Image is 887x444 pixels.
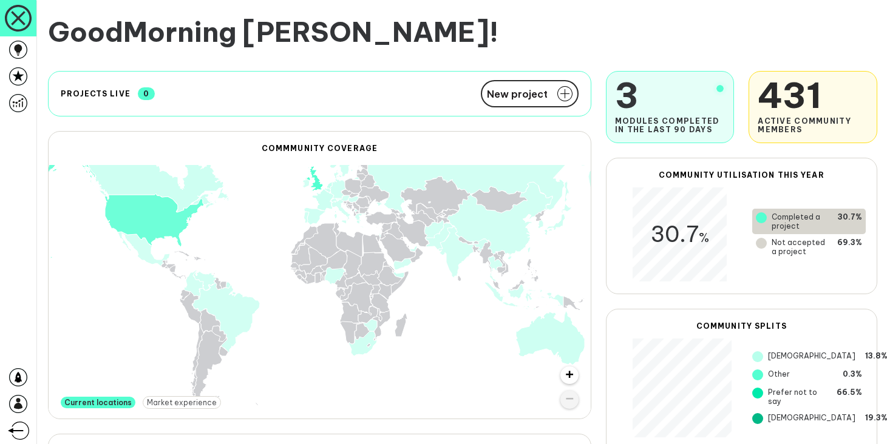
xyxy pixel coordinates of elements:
span: [DEMOGRAPHIC_DATA] [768,413,855,424]
span: Other [768,369,790,380]
span: New project [487,89,548,99]
span: Active Community Members [758,117,868,134]
span: 69.3% [837,238,862,256]
a: Zoom in [560,366,579,385]
span: Completed a project [772,212,828,230]
span: 3 [615,73,726,117]
span: 0 [138,87,155,100]
span: 30.7 [650,220,709,248]
h2: Community Utilisation this year [617,170,866,180]
span: 431 [758,73,868,117]
h2: Projects live [61,89,131,98]
span: 0.3% [843,369,862,380]
a: Zoom out [560,391,579,409]
span: % [699,229,709,246]
span: Prefer not to say [768,388,827,406]
button: New project [481,80,579,107]
span: 66.5% [837,388,862,406]
span: [PERSON_NAME] ! [242,15,498,49]
span: [DEMOGRAPHIC_DATA] [768,351,855,362]
button: Market experience [143,396,221,409]
span: Modules completed in the last 90 days [615,117,726,134]
h2: Community Splits [617,321,866,331]
h2: Commmunity Coverage [49,144,591,153]
span: 30.7% [838,212,862,230]
button: Current locations [61,397,135,408]
span: Not accepted a project [772,238,828,256]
